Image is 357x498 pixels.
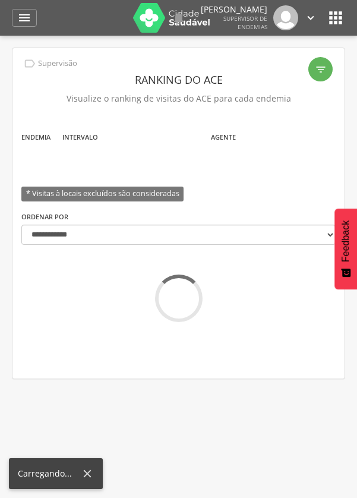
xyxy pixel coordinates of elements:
a:  [172,5,186,30]
i:  [23,57,36,70]
i:  [326,8,345,27]
label: Endemia [21,133,50,142]
p: [PERSON_NAME] [201,5,267,14]
i:  [315,64,327,75]
label: Intervalo [62,133,98,142]
p: Supervisão [38,59,77,68]
label: Ordenar por [21,212,68,222]
div: Filtro [308,57,333,81]
a:  [304,5,317,30]
label: Agente [211,133,236,142]
span: Supervisor de Endemias [223,14,267,31]
i:  [304,11,317,24]
button: Feedback - Mostrar pesquisa [334,209,357,289]
i:  [17,11,31,25]
p: Visualize o ranking de visitas do ACE para cada endemia [21,90,336,107]
i:  [172,11,186,25]
header: Ranking do ACE [21,69,336,90]
div: Carregando... [18,468,81,480]
a:  [12,9,37,27]
span: * Visitas à locais excluídos são consideradas [21,187,184,201]
span: Feedback [340,220,351,262]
